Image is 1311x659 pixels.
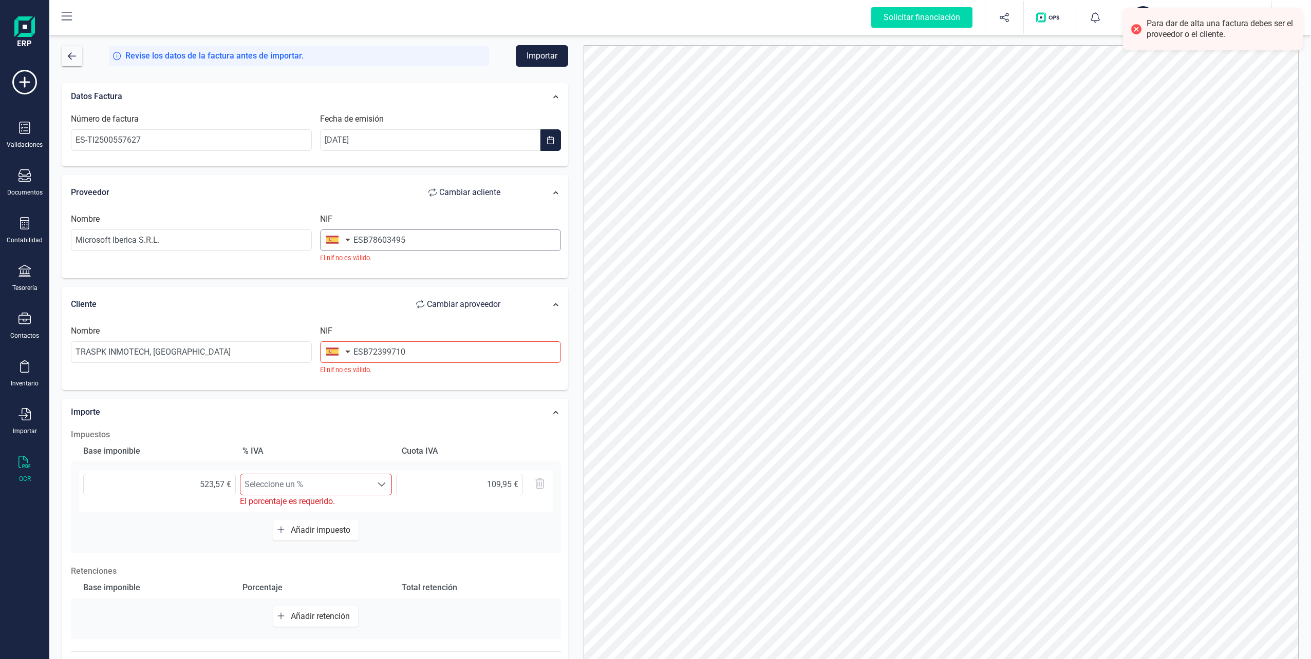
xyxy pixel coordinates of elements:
[71,565,561,577] p: Retenciones
[320,325,332,337] label: NIF
[238,441,394,461] div: % IVA
[273,520,359,540] button: Añadir impuesto
[439,186,500,199] span: Cambiar a cliente
[240,474,372,495] span: Seleccione un %
[11,379,39,387] div: Inventario
[516,45,568,67] button: Importar
[1132,6,1154,29] div: AL
[427,298,500,311] span: Cambiar a proveedor
[1030,1,1070,34] button: Logo de OPS
[79,441,234,461] div: Base imponible
[7,188,43,197] div: Documentos
[396,474,523,495] input: 0,00 €
[71,213,100,225] label: Nombre
[71,113,139,125] label: Número de factura
[19,475,31,483] div: OCR
[1036,12,1063,23] img: Logo de OPS
[320,365,561,375] small: El nif no es válido.
[13,427,37,435] div: Importar
[320,253,561,263] small: El nif no es válido.
[71,429,561,441] h2: Impuestos
[398,577,553,598] div: Total retención
[125,50,304,62] span: Revise los datos de la factura antes de importar.
[12,284,38,292] div: Tesorería
[10,332,39,340] div: Contactos
[238,577,394,598] div: Porcentaje
[83,474,236,495] input: 0,00 €
[71,182,511,203] div: Proveedor
[7,141,43,149] div: Validaciones
[320,213,332,225] label: NIF
[859,1,985,34] button: Solicitar financiación
[7,236,43,244] div: Contabilidad
[1147,18,1295,40] div: Para dar de alta una factura debes ser el proveedor o el cliente.
[240,495,392,508] div: El porcentaje es requerido.
[71,325,100,337] label: Nombre
[418,182,511,203] button: Cambiar acliente
[273,606,358,627] button: Añadir retención
[66,85,516,108] div: Datos Factura
[291,611,354,621] span: Añadir retención
[71,294,511,315] div: Cliente
[398,441,553,461] div: Cuota IVA
[1128,1,1259,34] button: ALALBUFERENC CLUB SL.SISTEMAS HUB
[320,113,384,125] label: Fecha de emisión
[406,294,511,315] button: Cambiar aproveedor
[79,577,234,598] div: Base imponible
[871,7,972,28] div: Solicitar financiación
[71,407,100,417] span: Importe
[14,16,35,49] img: Logo Finanedi
[291,525,354,535] span: Añadir impuesto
